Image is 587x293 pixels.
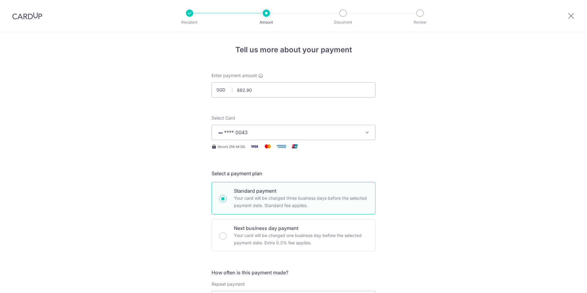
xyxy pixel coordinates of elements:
[275,143,287,150] img: American Express
[212,44,375,55] h4: Tell us more about your payment
[320,19,366,25] p: Document
[12,12,42,20] img: CardUp
[212,115,235,121] span: translation missing: en.payables.payment_networks.credit_card.summary.labels.select_card
[212,170,375,177] h5: Select a payment plan
[216,87,232,93] span: SGD
[212,281,245,287] label: Repeat payment
[212,269,375,276] h5: How often is this payment made?
[217,131,224,135] img: VISA
[234,187,368,195] p: Standard payment
[234,224,368,232] p: Next business day payment
[167,19,212,25] p: Recipient
[397,19,443,25] p: Review
[212,72,257,79] span: Enter payment amount
[218,144,246,149] span: Secure 256-bit SSL
[234,232,368,247] p: Your card will be charged one business day before the selected payment date. Extra 0.3% fee applies.
[212,82,375,98] input: 0.00
[244,19,289,25] p: Amount
[234,195,368,209] p: Your card will be charged three business days before the selected payment date. Standard fee appl...
[548,275,581,290] iframe: Opens a widget where you can find more information
[262,143,274,150] img: Mastercard
[248,143,260,150] img: Visa
[289,143,301,150] img: Union Pay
